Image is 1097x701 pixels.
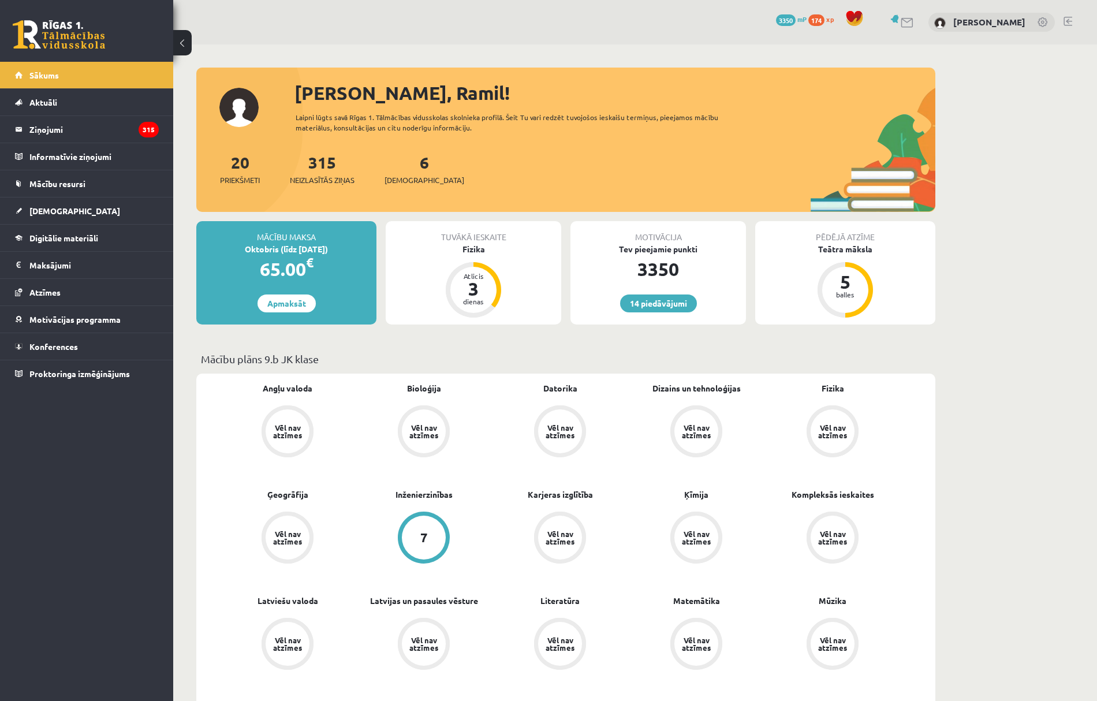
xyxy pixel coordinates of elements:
a: Latvijas un pasaules vēsture [370,595,478,607]
div: 3 [456,279,491,298]
span: Motivācijas programma [29,314,121,325]
a: [PERSON_NAME] [953,16,1025,28]
div: Vēl nav atzīmes [680,636,712,651]
div: Fizika [386,243,561,255]
a: Vēl nav atzīmes [764,512,901,566]
a: Vēl nav atzīmes [219,512,356,566]
div: Vēl nav atzīmes [408,424,440,439]
a: Vēl nav atzīmes [628,512,764,566]
a: Bioloģija [407,382,441,394]
div: Vēl nav atzīmes [271,530,304,545]
div: balles [828,291,863,298]
div: Vēl nav atzīmes [680,530,712,545]
a: Vēl nav atzīmes [492,618,628,672]
div: dienas [456,298,491,305]
a: [DEMOGRAPHIC_DATA] [15,197,159,224]
span: 3350 [776,14,796,26]
a: Vēl nav atzīmes [492,405,628,460]
a: Informatīvie ziņojumi [15,143,159,170]
a: Latviešu valoda [258,595,318,607]
a: Dizains un tehnoloģijas [652,382,741,394]
a: Vēl nav atzīmes [356,405,492,460]
a: Proktoringa izmēģinājums [15,360,159,387]
span: [DEMOGRAPHIC_DATA] [29,206,120,216]
div: Tev pieejamie punkti [570,243,746,255]
i: 315 [139,122,159,137]
div: Vēl nav atzīmes [544,424,576,439]
span: Sākums [29,70,59,80]
a: Ziņojumi315 [15,116,159,143]
a: Ģeogrāfija [267,489,308,501]
a: Literatūra [540,595,580,607]
a: Ķīmija [684,489,708,501]
a: Maksājumi [15,252,159,278]
span: Proktoringa izmēģinājums [29,368,130,379]
div: Vēl nav atzīmes [816,530,849,545]
a: Angļu valoda [263,382,312,394]
div: Vēl nav atzīmes [816,636,849,651]
a: 315Neizlasītās ziņas [290,152,355,186]
span: Digitālie materiāli [29,233,98,243]
a: Vēl nav atzīmes [492,512,628,566]
div: [PERSON_NAME], Ramil! [294,79,935,107]
span: Mācību resursi [29,178,85,189]
a: Fizika [822,382,844,394]
span: [DEMOGRAPHIC_DATA] [385,174,464,186]
legend: Maksājumi [29,252,159,278]
a: 14 piedāvājumi [620,294,697,312]
span: Aktuāli [29,97,57,107]
div: Tuvākā ieskaite [386,221,561,243]
a: Mūzika [819,595,846,607]
a: 7 [356,512,492,566]
div: Atlicis [456,273,491,279]
a: Vēl nav atzīmes [628,618,764,672]
span: Atzīmes [29,287,61,297]
a: Datorika [543,382,577,394]
a: Motivācijas programma [15,306,159,333]
a: 20Priekšmeti [220,152,260,186]
legend: Informatīvie ziņojumi [29,143,159,170]
div: Vēl nav atzīmes [544,636,576,651]
span: Priekšmeti [220,174,260,186]
a: Vēl nav atzīmes [219,405,356,460]
a: Vēl nav atzīmes [219,618,356,672]
div: 5 [828,273,863,291]
div: Mācību maksa [196,221,376,243]
a: Digitālie materiāli [15,225,159,251]
a: 174 xp [808,14,839,24]
div: Laipni lūgts savā Rīgas 1. Tālmācības vidusskolas skolnieka profilā. Šeit Tu vari redzēt tuvojošo... [296,112,739,133]
a: Inženierzinības [395,489,453,501]
a: Konferences [15,333,159,360]
div: 7 [420,531,428,544]
a: Sākums [15,62,159,88]
a: Mācību resursi [15,170,159,197]
a: Vēl nav atzīmes [356,618,492,672]
span: 174 [808,14,824,26]
a: Karjeras izglītība [528,489,593,501]
a: Vēl nav atzīmes [764,405,901,460]
div: Pēdējā atzīme [755,221,935,243]
a: 3350 mP [776,14,807,24]
div: Vēl nav atzīmes [544,530,576,545]
a: Kompleksās ieskaites [792,489,874,501]
span: € [306,254,314,271]
div: Vēl nav atzīmes [816,424,849,439]
div: Vēl nav atzīmes [271,636,304,651]
div: Vēl nav atzīmes [271,424,304,439]
a: Teātra māksla 5 balles [755,243,935,319]
a: Vēl nav atzīmes [628,405,764,460]
a: Rīgas 1. Tālmācības vidusskola [13,20,105,49]
a: 6[DEMOGRAPHIC_DATA] [385,152,464,186]
div: Vēl nav atzīmes [680,424,712,439]
a: Matemātika [673,595,720,607]
span: mP [797,14,807,24]
span: Konferences [29,341,78,352]
img: Ramil Lachynian [934,17,946,29]
a: Atzīmes [15,279,159,305]
legend: Ziņojumi [29,116,159,143]
span: Neizlasītās ziņas [290,174,355,186]
div: Teātra māksla [755,243,935,255]
p: Mācību plāns 9.b JK klase [201,351,931,367]
a: Fizika Atlicis 3 dienas [386,243,561,319]
a: Apmaksāt [258,294,316,312]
